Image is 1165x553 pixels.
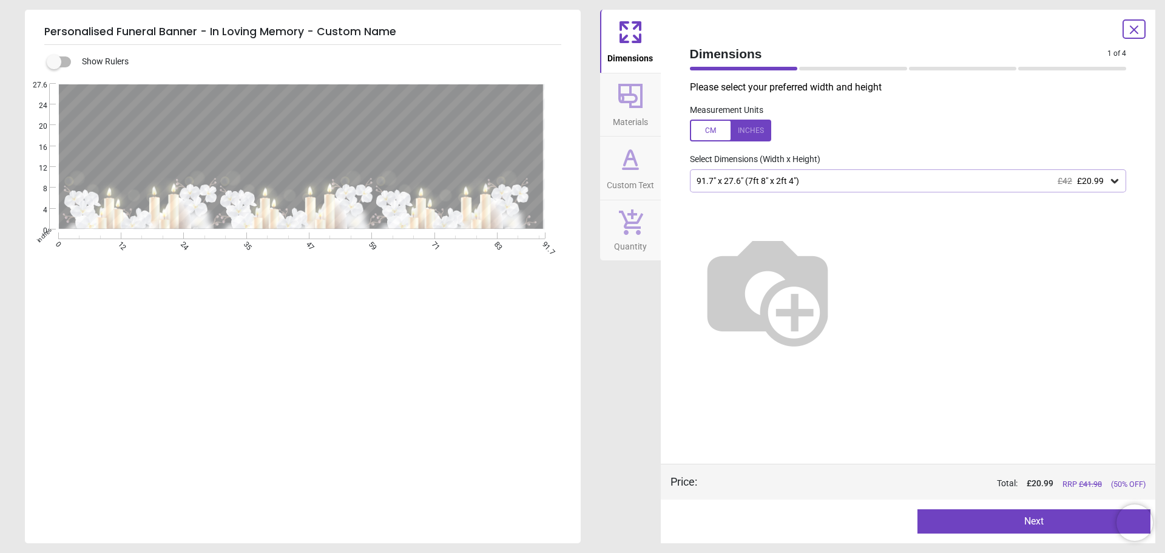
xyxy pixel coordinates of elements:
iframe: Brevo live chat [1116,504,1153,541]
img: Helper for size comparison [690,212,845,367]
button: Next [917,509,1150,534]
p: Please select your preferred width and height [690,81,1136,94]
span: Custom Text [607,174,654,192]
span: (50% OFF) [1111,479,1146,490]
span: 12 [24,163,47,174]
label: Select Dimensions (Width x Height) [680,154,820,166]
span: 0 [24,226,47,236]
span: Materials [613,110,648,129]
span: £20.99 [1077,176,1104,186]
div: Total: [715,478,1146,490]
span: £42 [1058,176,1072,186]
button: Dimensions [600,10,661,73]
span: £ [1027,478,1053,490]
span: 4 [24,205,47,215]
label: Measurement Units [690,104,763,117]
button: Quantity [600,200,661,261]
button: Custom Text [600,137,661,200]
span: 24 [24,101,47,111]
span: RRP [1062,479,1102,490]
span: Dimensions [690,45,1108,63]
div: Show Rulers [54,55,581,69]
span: Dimensions [607,47,653,65]
h5: Personalised Funeral Banner - In Loving Memory - Custom Name [44,19,561,45]
span: 20 [24,121,47,132]
span: 20.99 [1032,478,1053,488]
span: 27.6 [24,80,47,90]
span: 16 [24,143,47,153]
span: £ 41.98 [1079,480,1102,489]
span: Quantity [614,235,647,253]
span: 8 [24,184,47,194]
div: Price : [670,474,697,489]
div: 91.7" x 27.6" (7ft 8" x 2ft 4") [695,176,1109,186]
span: 1 of 4 [1107,49,1126,59]
button: Materials [600,73,661,137]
